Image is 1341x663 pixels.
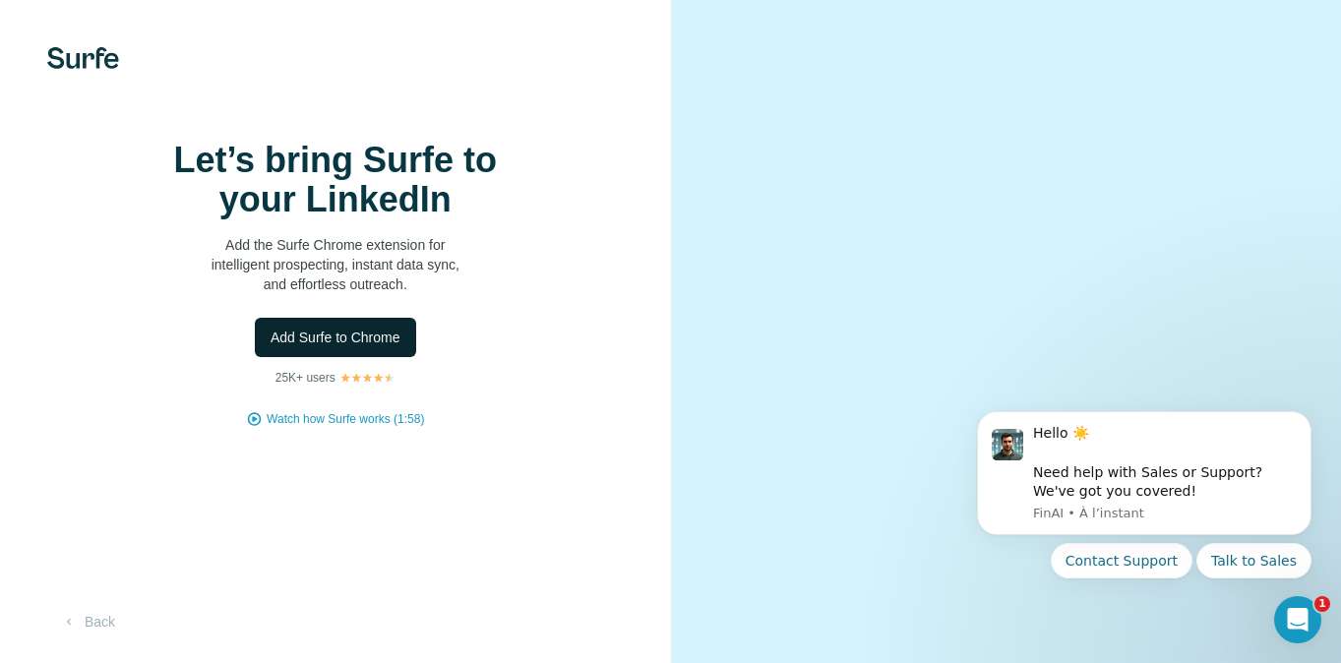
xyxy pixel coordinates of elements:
button: Back [47,604,129,639]
img: Rating Stars [339,372,396,384]
iframe: Intercom notifications message [947,387,1341,653]
button: Add Surfe to Chrome [255,318,416,357]
span: Add Surfe to Chrome [271,328,400,347]
span: 1 [1314,596,1330,612]
iframe: Intercom live chat [1274,596,1321,643]
p: 25K+ users [275,369,335,387]
img: Surfe's logo [47,47,119,69]
p: Add the Surfe Chrome extension for intelligent prospecting, instant data sync, and effortless out... [139,235,532,294]
h1: Let’s bring Surfe to your LinkedIn [139,141,532,219]
button: Watch how Surfe works (1:58) [267,410,424,428]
